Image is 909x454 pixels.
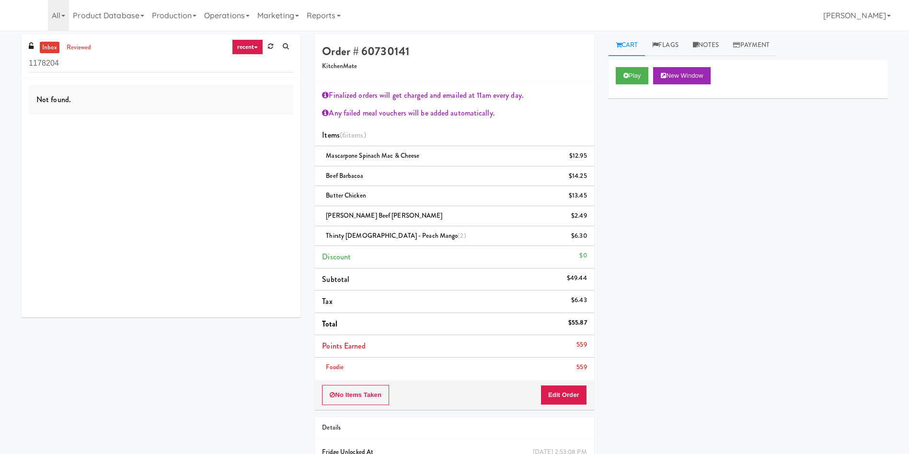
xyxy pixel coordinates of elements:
[568,317,587,329] div: $55.87
[686,35,726,56] a: Notes
[322,45,587,58] h4: Order # 60730141
[322,106,587,120] div: Any failed meal vouchers will be added automatically.
[36,94,71,105] span: Not found.
[232,39,264,55] a: recent
[326,231,466,240] span: Thirsty [DEMOGRAPHIC_DATA] - Peach Mango
[29,55,293,72] input: Search vision orders
[322,340,365,351] span: Points Earned
[322,129,366,140] span: Items
[322,274,349,285] span: Subtotal
[322,88,587,103] div: Finalized orders will get charged and emailed at 11am every day.
[645,35,686,56] a: Flags
[322,296,332,307] span: Tax
[571,230,587,242] div: $6.30
[322,63,587,70] h5: KitchenMate
[569,170,587,182] div: $14.25
[609,35,645,56] a: Cart
[326,362,344,372] span: Foodie
[326,211,442,220] span: [PERSON_NAME] Beef [PERSON_NAME]
[726,35,777,56] a: Payment
[322,318,337,329] span: Total
[326,151,419,160] span: Mascarpone Spinach Mac & Cheese
[64,42,94,54] a: reviewed
[569,150,587,162] div: $12.95
[653,67,711,84] button: New Window
[346,129,364,140] ng-pluralize: items
[340,129,366,140] span: (6 )
[571,294,587,306] div: $6.43
[458,231,466,240] span: (2)
[579,250,587,262] div: $0
[326,191,366,200] span: Butter Chicken
[40,42,59,54] a: inbox
[567,272,587,284] div: $49.44
[569,190,587,202] div: $13.45
[322,422,587,434] div: Details
[576,339,587,351] div: 559
[571,210,587,222] div: $2.49
[322,385,389,405] button: No Items Taken
[326,171,363,180] span: Beef Barbacoa
[541,385,587,405] button: Edit Order
[322,251,351,262] span: Discount
[616,67,649,84] button: Play
[576,361,587,373] div: 559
